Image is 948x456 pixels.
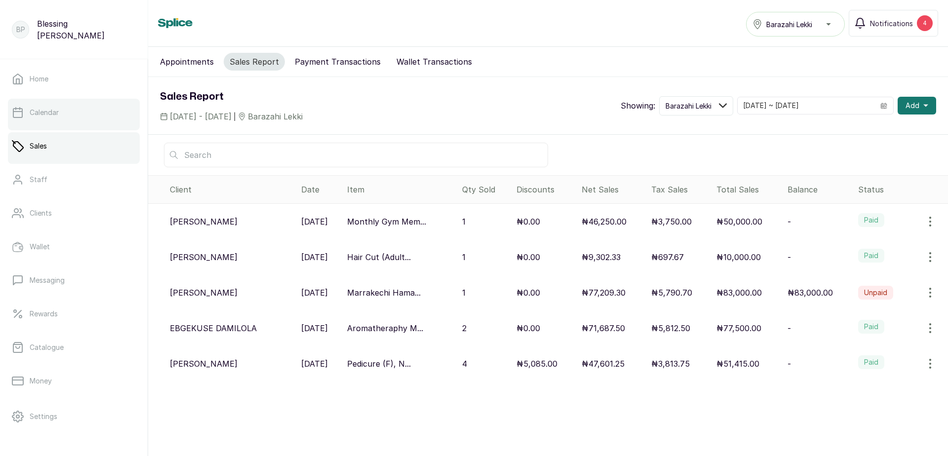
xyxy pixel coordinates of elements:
[347,322,423,334] p: Aromatheraphy M...
[170,358,237,370] p: [PERSON_NAME]
[154,53,220,71] button: Appointments
[582,358,625,370] p: ₦47,601.25
[8,99,140,126] a: Calendar
[347,216,426,228] p: Monthly Gym Mem...
[301,251,328,263] p: [DATE]
[716,322,761,334] p: ₦77,500.00
[738,97,874,114] input: Select date
[462,216,466,228] p: 1
[30,342,64,352] p: Catalogue
[516,216,540,228] p: ₦0.00
[30,242,50,252] p: Wallet
[170,111,232,122] span: [DATE] - [DATE]
[858,320,884,334] label: Paid
[582,322,625,334] p: ₦71,687.50
[582,184,644,195] div: Net Sales
[870,18,913,29] span: Notifications
[788,322,791,334] p: -
[170,287,237,299] p: [PERSON_NAME]
[659,96,733,115] button: Barazahi Lekki
[8,132,140,160] a: Sales
[30,175,47,185] p: Staff
[347,287,421,299] p: Marrakechi Hama...
[30,275,65,285] p: Messaging
[516,358,557,370] p: ₦5,085.00
[301,358,328,370] p: [DATE]
[30,141,47,151] p: Sales
[301,287,328,299] p: [DATE]
[164,143,548,167] input: Search
[849,10,938,37] button: Notifications4
[30,412,57,421] p: Settings
[858,249,884,263] label: Paid
[347,184,454,195] div: Item
[462,184,509,195] div: Qty Sold
[621,100,655,112] p: Showing:
[582,216,627,228] p: ₦46,250.00
[666,101,711,111] span: Barazahi Lekki
[8,65,140,93] a: Home
[651,358,690,370] p: ₦3,813.75
[651,287,692,299] p: ₦5,790.70
[788,358,791,370] p: -
[858,355,884,369] label: Paid
[301,184,339,195] div: Date
[170,322,257,334] p: EBGEKUSE DAMILOLA
[8,403,140,430] a: Settings
[516,322,540,334] p: ₦0.00
[37,18,136,41] p: Blessing [PERSON_NAME]
[30,74,48,84] p: Home
[30,108,59,117] p: Calendar
[347,358,411,370] p: Pedicure (F), N...
[16,25,25,35] p: BP
[170,216,237,228] p: [PERSON_NAME]
[462,358,467,370] p: 4
[858,286,893,300] label: Unpaid
[289,53,387,71] button: Payment Transactions
[516,287,540,299] p: ₦0.00
[582,287,626,299] p: ₦77,209.30
[30,376,52,386] p: Money
[651,184,708,195] div: Tax Sales
[30,309,58,319] p: Rewards
[8,266,140,294] a: Messaging
[766,19,812,30] span: Barazahi Lekki
[716,184,780,195] div: Total Sales
[462,251,466,263] p: 1
[651,216,692,228] p: ₦3,750.00
[30,208,52,218] p: Clients
[224,53,285,71] button: Sales Report
[651,322,690,334] p: ₦5,812.50
[880,102,887,109] svg: calendar
[788,216,791,228] p: -
[8,166,140,193] a: Staff
[746,12,845,37] button: Barazahi Lekki
[301,322,328,334] p: [DATE]
[788,251,791,263] p: -
[898,97,936,114] button: Add
[582,251,621,263] p: ₦9,302.33
[516,251,540,263] p: ₦0.00
[716,287,762,299] p: ₦83,000.00
[8,300,140,328] a: Rewards
[788,287,833,299] p: ₦83,000.00
[462,287,466,299] p: 1
[301,216,328,228] p: [DATE]
[716,216,762,228] p: ₦50,000.00
[917,15,933,31] div: 4
[347,251,411,263] p: Hair Cut (Adult...
[716,358,759,370] p: ₦51,415.00
[462,322,467,334] p: 2
[8,199,140,227] a: Clients
[858,184,944,195] div: Status
[651,251,684,263] p: ₦697.67
[170,184,293,195] div: Client
[716,251,761,263] p: ₦10,000.00
[234,112,236,122] span: |
[8,233,140,261] a: Wallet
[788,184,850,195] div: Balance
[858,213,884,227] label: Paid
[8,367,140,395] a: Money
[8,334,140,361] a: Catalogue
[391,53,478,71] button: Wallet Transactions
